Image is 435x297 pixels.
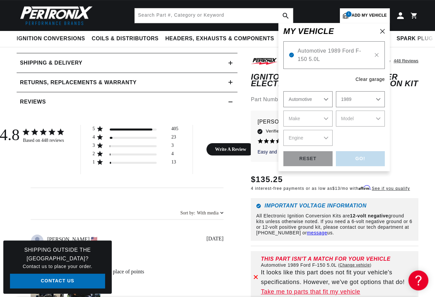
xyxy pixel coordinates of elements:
[266,128,295,135] span: Verified Buyer
[336,91,385,107] select: Year
[47,236,97,242] span: roy l.
[394,57,418,65] div: 448 Reviews
[92,134,95,140] div: 4
[261,287,416,297] a: Take me to parts that fit my vehicle
[92,143,95,148] div: 3
[251,174,283,186] span: $135.25
[171,159,176,167] div: 13
[92,159,178,167] div: 1 star by 13 reviews
[298,47,370,64] span: Automotive 1989 Ford F-150 5.0L
[256,213,413,235] p: All Electronic Ignition Conversion Kits are ground kits unless otherwise noted. If you need a 6-v...
[307,230,327,235] a: message
[92,126,178,134] div: 5 star by 405 reviews
[20,59,82,67] h2: Shipping & Delivery
[340,8,390,23] a: 1Add my vehicle
[17,35,85,42] span: Ignition Conversions
[17,4,93,27] img: Pertronix
[92,151,178,159] div: 2 star by 4 reviews
[135,8,293,23] input: Search Part #, Category or Keyword
[359,185,370,190] span: Affirm
[92,35,159,42] span: Coils & Distributors
[17,92,237,112] summary: Reviews
[278,8,293,23] button: search button
[17,73,237,92] summary: Returns, Replacements & Warranty
[257,117,332,127] p: [PERSON_NAME]
[261,263,337,268] span: Automotive 1989 Ford F-150 5.0L
[92,134,178,143] div: 4 star by 23 reviews
[17,31,88,47] summary: Ignition Conversions
[336,111,385,127] select: Model
[257,149,332,155] p: Easy and simple install,works great.
[283,130,333,146] select: Engine
[261,268,416,287] p: It looks like this part does not fit your vehicle's specifications. However, we've got options th...
[261,257,416,262] div: This part isn't a match for your vehicle
[356,76,385,83] div: Clear garage
[251,186,410,192] p: 4 interest-free payments or as low as /mo with .
[171,143,174,151] div: 3
[171,134,176,143] div: 23
[256,203,413,208] h6: Important Voltage Information
[251,74,418,87] h1: Ignitor® Prestolite 8 Cylinder Electronic Ignition Conversion Kit
[92,159,95,165] div: 1
[277,31,328,47] summary: Engine Swaps
[162,31,277,47] summary: Headers, Exhausts & Components
[207,236,224,242] div: [DATE]
[88,31,162,47] summary: Coils & Distributors
[92,151,95,157] div: 2
[171,151,174,159] div: 4
[17,53,237,73] summary: Shipping & Delivery
[352,12,387,19] span: Add my vehicle
[350,213,388,218] strong: 12-volt negative
[283,28,334,35] h6: MY VEHICLE
[165,35,274,42] span: Headers, Exhausts & Components
[92,143,178,151] div: 3 star by 3 reviews
[92,126,95,132] div: 5
[338,263,371,268] a: Change vehicle
[283,111,333,127] select: Make
[180,210,223,216] button: Sort by:With media
[283,91,333,107] select: Ride Type
[251,96,418,104] div: Part Number:
[10,246,105,263] h3: Shipping Outside the [GEOGRAPHIC_DATA]?
[197,210,218,216] div: With media
[180,210,195,216] span: Sort by:
[171,126,178,134] div: 405
[10,263,105,270] p: Contact us to place your order.
[20,78,137,87] h2: Returns, Replacements & Warranty
[332,186,340,191] span: $13
[10,274,105,289] a: Contact Us
[206,143,254,155] button: Write A Review
[20,98,46,106] h2: Reviews
[23,138,64,143] div: Based on 448 reviews
[346,11,352,17] span: 1
[372,186,410,191] a: See if you qualify - Learn more about Affirm Financing (opens in modal)
[283,151,333,166] div: RESET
